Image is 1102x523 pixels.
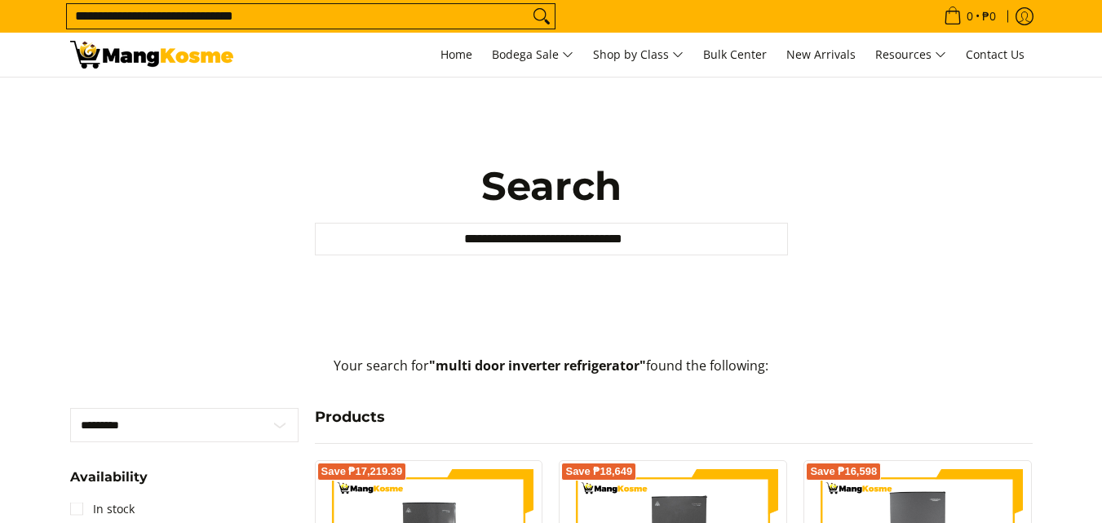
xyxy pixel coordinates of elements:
[315,408,1033,427] h4: Products
[321,467,403,476] span: Save ₱17,219.39
[980,11,998,22] span: ₱0
[250,33,1033,77] nav: Main Menu
[966,47,1025,62] span: Contact Us
[939,7,1001,25] span: •
[565,467,632,476] span: Save ₱18,649
[432,33,480,77] a: Home
[786,47,856,62] span: New Arrivals
[810,467,877,476] span: Save ₱16,598
[315,162,788,211] h1: Search
[484,33,582,77] a: Bodega Sale
[695,33,775,77] a: Bulk Center
[429,357,646,375] strong: "multi door inverter refrigerator"
[703,47,767,62] span: Bulk Center
[492,45,573,65] span: Bodega Sale
[70,356,1033,392] p: Your search for found the following:
[958,33,1033,77] a: Contact Us
[875,45,946,65] span: Resources
[529,4,555,29] button: Search
[867,33,954,77] a: Resources
[70,471,148,484] span: Availability
[778,33,864,77] a: New Arrivals
[585,33,692,77] a: Shop by Class
[70,41,233,69] img: Search: 18 results found for &quot;multi door inverter refrigerator&quot; | Mang Kosme
[964,11,976,22] span: 0
[593,45,684,65] span: Shop by Class
[70,496,135,522] a: In stock
[70,471,148,496] summary: Open
[440,47,472,62] span: Home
